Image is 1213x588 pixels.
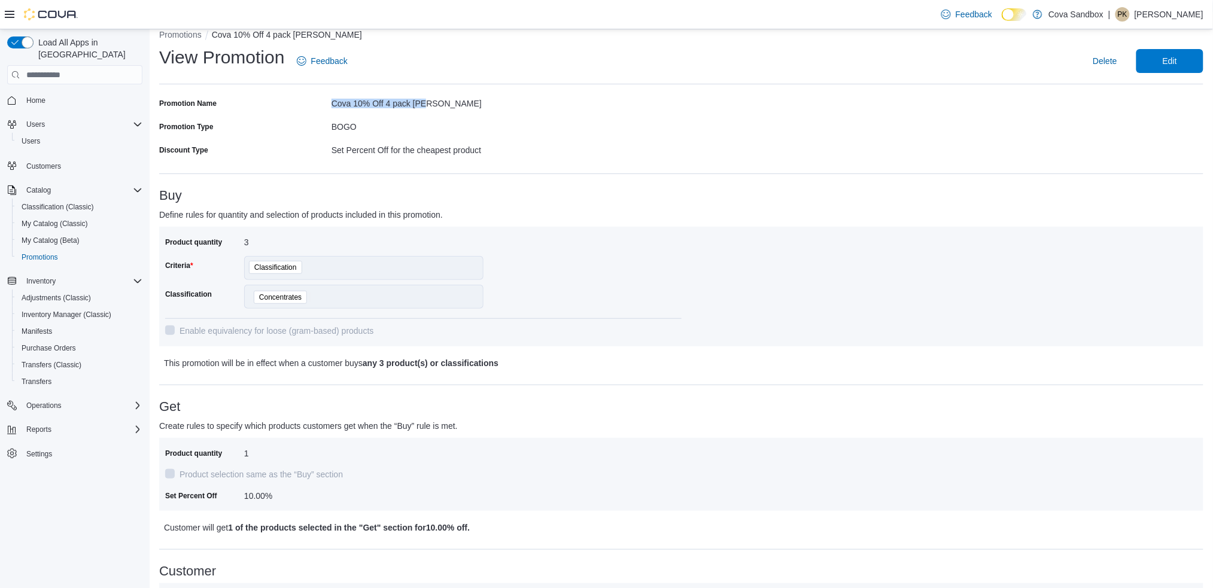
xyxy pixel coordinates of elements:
[159,30,202,39] button: Promotions
[17,200,99,214] a: Classification (Classic)
[1093,55,1117,67] span: Delete
[159,145,208,155] label: Discount Type
[22,343,76,353] span: Purchase Orders
[159,400,1203,414] h3: Get
[159,188,1203,203] h3: Buy
[17,233,142,248] span: My Catalog (Beta)
[165,290,212,299] label: Classification
[22,183,56,197] button: Catalog
[937,2,997,26] a: Feedback
[17,341,81,355] a: Purchase Orders
[17,307,142,322] span: Inventory Manager (Classic)
[254,291,307,304] span: Concentrates
[22,219,88,229] span: My Catalog (Classic)
[165,491,217,501] label: Set Percent Off
[22,236,80,245] span: My Catalog (Beta)
[1002,8,1027,21] input: Dark Mode
[159,122,213,132] label: Promotion Type
[164,356,940,370] p: This promotion will be in effect when a customer buys
[22,183,142,197] span: Catalog
[26,276,56,286] span: Inventory
[17,324,57,339] a: Manifests
[22,117,142,132] span: Users
[2,157,147,174] button: Customers
[22,398,66,413] button: Operations
[17,217,142,231] span: My Catalog (Classic)
[1136,49,1203,73] button: Edit
[17,324,142,339] span: Manifests
[12,133,147,150] button: Users
[17,291,142,305] span: Adjustments (Classic)
[212,30,362,39] button: Cova 10% Off 4 pack [PERSON_NAME]
[165,449,222,458] label: Product quantity
[1002,21,1002,22] span: Dark Mode
[292,49,352,73] a: Feedback
[12,199,147,215] button: Classification (Classic)
[12,232,147,249] button: My Catalog (Beta)
[17,134,45,148] a: Users
[17,341,142,355] span: Purchase Orders
[17,217,93,231] a: My Catalog (Classic)
[22,398,142,413] span: Operations
[22,117,50,132] button: Users
[159,208,943,222] p: Define rules for quantity and selection of products included in this promotion.
[17,250,63,264] a: Promotions
[2,92,147,109] button: Home
[24,8,78,20] img: Cova
[1118,7,1127,22] span: PK
[244,233,405,247] div: 3
[17,291,96,305] a: Adjustments (Classic)
[22,447,57,461] a: Settings
[22,422,142,437] span: Reports
[165,324,374,338] label: Enable equivalency for loose (gram-based) products
[12,306,147,323] button: Inventory Manager (Classic)
[159,564,1203,578] h3: Customer
[22,159,66,173] a: Customers
[22,93,50,108] a: Home
[332,94,682,108] div: Cova 10% Off 4 pack [PERSON_NAME]
[12,340,147,357] button: Purchase Orders
[22,274,142,288] span: Inventory
[12,290,147,306] button: Adjustments (Classic)
[17,374,142,389] span: Transfers
[165,261,193,270] label: Criteria
[1135,7,1203,22] p: [PERSON_NAME]
[22,136,40,146] span: Users
[17,233,84,248] a: My Catalog (Beta)
[12,215,147,232] button: My Catalog (Classic)
[2,397,147,414] button: Operations
[159,419,943,433] p: Create rules to specify which products customers get when the “Buy” rule is met.
[26,185,51,195] span: Catalog
[26,449,52,459] span: Settings
[2,273,147,290] button: Inventory
[12,373,147,390] button: Transfers
[2,182,147,199] button: Catalog
[244,444,405,458] div: 1
[159,45,285,69] h1: View Promotion
[165,467,343,482] label: Product selection same as the “Buy” section
[17,358,142,372] span: Transfers (Classic)
[363,358,498,368] b: any 3 product(s) or classifications
[1048,7,1103,22] p: Cova Sandbox
[1163,55,1177,67] span: Edit
[332,117,682,132] div: BOGO
[22,422,56,437] button: Reports
[249,261,302,274] span: Classification
[22,446,142,461] span: Settings
[17,134,142,148] span: Users
[26,120,45,129] span: Users
[164,520,940,535] p: Customer will get
[332,141,682,155] div: Set Percent Off for the cheapest product
[22,360,81,370] span: Transfers (Classic)
[165,237,222,247] label: Product quantity
[12,323,147,340] button: Manifests
[17,358,86,372] a: Transfers (Classic)
[22,377,51,386] span: Transfers
[26,162,61,171] span: Customers
[34,36,142,60] span: Load All Apps in [GEOGRAPHIC_DATA]
[17,200,142,214] span: Classification (Classic)
[254,261,297,273] span: Classification
[1115,7,1130,22] div: Prajkta Kusurkar
[159,99,217,108] label: Promotion Name
[17,374,56,389] a: Transfers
